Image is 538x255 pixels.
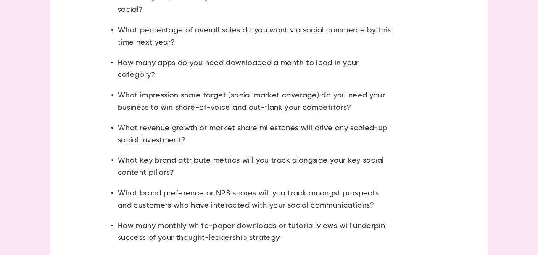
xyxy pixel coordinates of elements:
p: How many apps do you need downloaded a month to lead in your category? [118,57,393,81]
p: How many monthly white-paper downloads or tutorial views will underpin success of your thought-le... [118,220,393,244]
p: What percentage of overall sales do you want via social commerce by this time next year? [118,24,393,49]
p: What impression share target (social market coverage) do you need your business to win share-of-v... [118,89,393,114]
p: What brand preference or NPS scores will you track amongst prospects and customers who have inter... [118,187,393,212]
p: What revenue growth or market share milestones will drive any scaled-up social investment? [118,122,393,147]
p: What key brand attribute metrics will you track alongside your key social content pillars? [118,155,393,179]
